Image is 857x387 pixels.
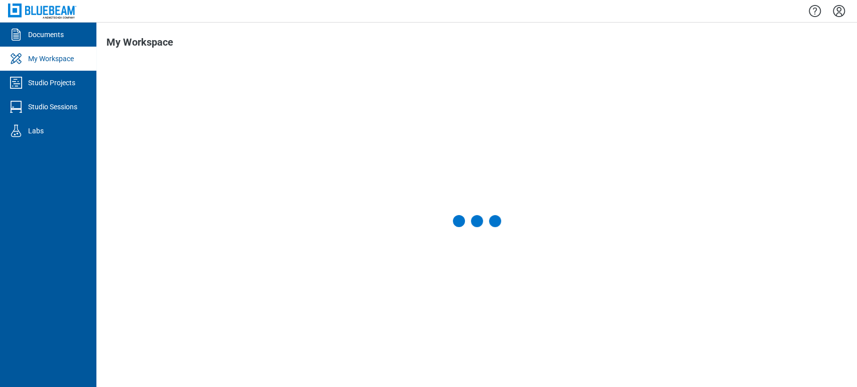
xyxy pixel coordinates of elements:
[106,37,173,53] h1: My Workspace
[8,27,24,43] svg: Documents
[28,102,77,112] div: Studio Sessions
[28,54,74,64] div: My Workspace
[28,30,64,40] div: Documents
[8,99,24,115] svg: Studio Sessions
[8,123,24,139] svg: Labs
[28,126,44,136] div: Labs
[8,51,24,67] svg: My Workspace
[831,3,847,20] button: Settings
[8,75,24,91] svg: Studio Projects
[8,4,76,18] img: Bluebeam, Inc.
[28,78,75,88] div: Studio Projects
[453,215,501,227] div: Loading My Workspace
